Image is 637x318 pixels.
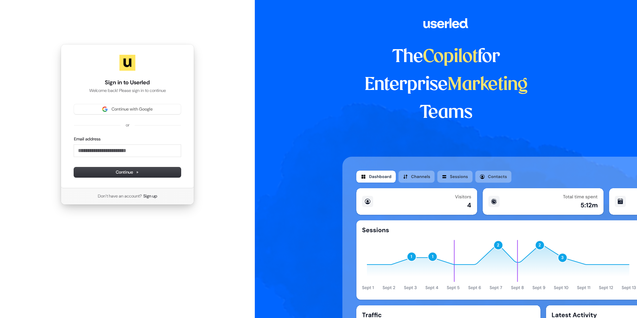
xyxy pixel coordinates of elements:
span: Copilot [423,48,478,66]
span: Continue [116,169,139,175]
p: Welcome back! Please sign in to continue [74,88,181,94]
img: Sign in with Google [102,107,107,112]
h1: Sign in to Userled [74,79,181,87]
span: Marketing [448,76,528,94]
img: Userled [119,55,135,71]
button: Continue [74,167,181,177]
span: Don’t have an account? [98,193,142,199]
button: Sign in with GoogleContinue with Google [74,104,181,114]
span: Continue with Google [111,106,153,112]
p: or [126,122,129,128]
a: Sign up [143,193,157,199]
label: Email address [74,136,101,142]
h1: The for Enterprise Teams [342,43,550,127]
